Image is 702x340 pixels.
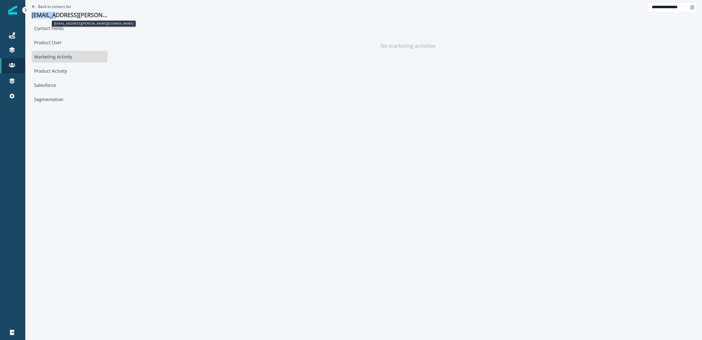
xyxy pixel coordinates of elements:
[119,14,697,77] div: No marketing activities
[32,37,108,48] div: Product User
[32,22,108,34] div: Contact Fields
[32,4,71,9] button: Go back
[32,79,108,91] div: Salesforce
[32,94,108,105] div: Segmentation
[32,12,108,19] p: [EMAIL_ADDRESS][PERSON_NAME][DOMAIN_NAME]
[32,51,108,63] div: Marketing Activity
[38,4,71,9] p: Back to contact list
[32,65,108,77] div: Product Activity
[8,6,17,15] img: Inflection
